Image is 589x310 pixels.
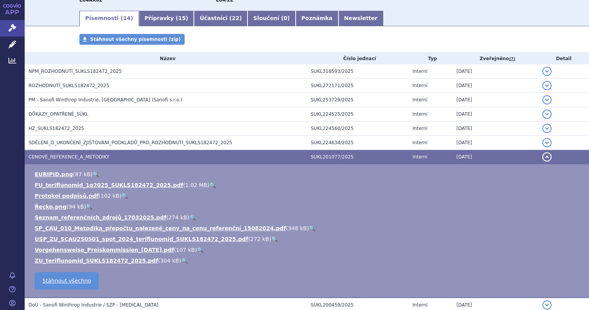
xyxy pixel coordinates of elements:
span: 94 kB [69,204,84,210]
span: HZ_SUKLS182472_2025 [29,126,84,131]
span: Interní [412,154,427,160]
li: ( ) [35,192,581,200]
td: SUKL272171/2025 [307,79,409,93]
span: Interní [412,140,427,145]
th: Detail [539,53,589,64]
a: Newsletter [338,11,384,26]
span: 22 [232,15,239,21]
a: 🔍 [271,236,278,242]
span: 15 [178,15,185,21]
li: ( ) [35,246,581,254]
span: DoÚ - Sanofi Winthrop Industrie / SZP - AUBAGIO [29,302,158,308]
li: ( ) [35,257,581,265]
td: [DATE] [453,121,539,136]
td: SUKL318593/2025 [307,64,409,79]
td: [DATE] [453,107,539,121]
li: ( ) [35,181,581,189]
span: 87 kB [75,171,91,177]
a: 🔍 [86,204,93,210]
td: [DATE] [453,150,539,164]
li: ( ) [35,214,581,221]
a: SP_CAU_010_Metodika_přepočtu_nalezené_ceny_na_cenu_referenční_15082024.pdf [35,225,286,231]
th: Zveřejněno [453,53,539,64]
span: CENOVÉ_REFERENCE_A_METODIKY [29,154,109,160]
span: 0 [284,15,288,21]
th: Typ [409,53,453,64]
span: Interní [412,69,427,74]
span: Interní [412,83,427,88]
span: 348 kB [288,225,307,231]
span: Interní [412,302,427,308]
a: 🔍 [189,214,196,221]
a: Sloučení (0) [247,11,295,26]
th: Číslo jednací [307,53,409,64]
td: [DATE] [453,136,539,150]
a: Poznámka [296,11,338,26]
a: 🔍 [93,171,99,177]
span: 272 kB [250,236,269,242]
a: 🔍 [209,182,216,188]
button: detail [542,110,552,119]
a: 🔍 [121,193,128,199]
a: 🔍 [309,225,315,231]
button: detail [542,95,552,104]
td: SUKL253729/2025 [307,93,409,107]
span: PM - Sanofi Winthrop Industrie, Gentilly (Sanofi s.r.o.) [29,97,182,103]
a: Seznam_referenčních_zdrojů_17032025.pdf [35,214,166,221]
a: Písemnosti (14) [79,11,139,26]
button: detail [542,67,552,76]
a: FU_teriflunomid_1q2025_SUKLS182472_2025.pdf [35,182,183,188]
span: 107 kB [176,247,195,253]
abbr: (?) [509,56,515,62]
a: 🔍 [181,258,188,264]
span: DŮKAZY_OPATŘENÉ_SÚKL [29,111,88,117]
a: EURIPID.png [35,171,73,177]
button: detail [542,81,552,90]
a: USP_ZU_SCAU250501_spot_2024_teriflunomid_SUKLS182472_2025.pdf [35,236,248,242]
a: Přípravky (15) [139,11,194,26]
span: ROZHODNUTÍ_SUKLS182472_2025 [29,83,109,88]
td: SUKL224560/2025 [307,121,409,136]
li: ( ) [35,224,581,232]
span: 304 kB [160,258,179,264]
button: detail [542,152,552,162]
span: 1.02 MB [185,182,207,188]
span: Interní [412,97,427,103]
a: Účastníci (22) [194,11,247,26]
a: Stáhnout všechny písemnosti (zip) [79,34,185,45]
span: 14 [123,15,130,21]
th: Název [25,53,307,64]
a: 🔍 [197,247,204,253]
a: Vorgehensweise_Preiskommission_[DATE].pdf [35,247,174,253]
a: ZU_teriflunomid_SUKLS182472_2025.pdf [35,258,158,264]
a: Řecko.png [35,204,66,210]
td: SUKL224525/2025 [307,107,409,121]
span: 102 kB [101,193,119,199]
li: ( ) [35,235,581,243]
a: Protokol podpisů.pdf [35,193,99,199]
td: [DATE] [453,64,539,79]
span: Interní [412,126,427,131]
button: detail [542,300,552,310]
li: ( ) [35,170,581,178]
li: ( ) [35,203,581,211]
td: SUKL201077/2025 [307,150,409,164]
span: SDĚLENÍ_O_UKONČENÍ_ZJIŠŤOVÁNÍ_PODKLADŮ_PRO_ROZHODNUTÍ_SUKLS182472_2025 [29,140,232,145]
button: detail [542,124,552,133]
span: 274 kB [168,214,187,221]
span: Stáhnout všechny písemnosti (zip) [90,37,181,42]
td: SUKL224634/2025 [307,136,409,150]
span: NPM_ROZHODNUTÍ_SUKLS182472_2025 [29,69,122,74]
td: [DATE] [453,79,539,93]
button: detail [542,138,552,147]
a: Stáhnout všechno [35,272,99,290]
span: Interní [412,111,427,117]
td: [DATE] [453,93,539,107]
